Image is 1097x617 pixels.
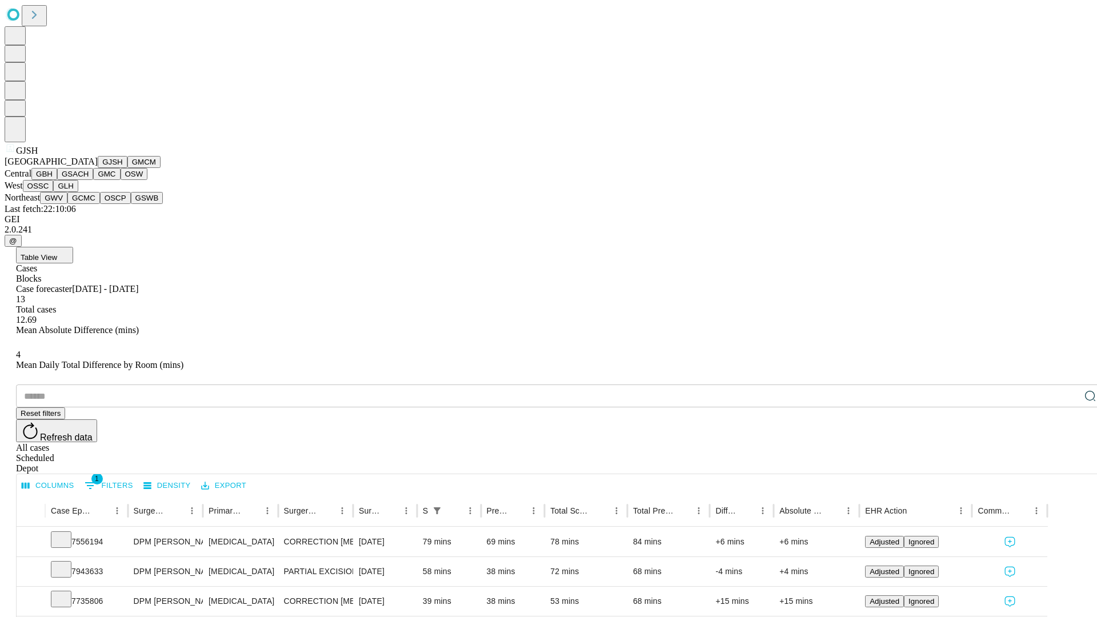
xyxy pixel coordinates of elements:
button: OSCP [100,192,131,204]
button: Sort [824,503,840,519]
button: GCMC [67,192,100,204]
div: 68 mins [633,587,704,616]
span: [GEOGRAPHIC_DATA] [5,157,98,166]
div: Total Scheduled Duration [550,506,591,515]
div: GEI [5,214,1092,225]
button: GLH [53,180,78,192]
span: Adjusted [870,567,899,576]
div: Absolute Difference [779,506,823,515]
div: 84 mins [633,527,704,556]
span: Ignored [908,538,934,546]
button: Expand [22,592,39,612]
div: CORRECTION [MEDICAL_DATA] [284,587,347,616]
div: 38 mins [487,557,539,586]
div: CORRECTION [MEDICAL_DATA], DOUBLE [MEDICAL_DATA] [284,527,347,556]
div: +6 mins [779,527,854,556]
div: -4 mins [715,557,768,586]
button: Sort [446,503,462,519]
div: 53 mins [550,587,622,616]
div: 69 mins [487,527,539,556]
button: Menu [755,503,771,519]
button: GSWB [131,192,163,204]
div: Predicted In Room Duration [487,506,509,515]
button: Sort [675,503,691,519]
div: 7943633 [51,557,122,586]
button: Sort [93,503,109,519]
button: GBH [31,168,57,180]
div: PARTIAL EXCISION PHALANX OF TOE [284,557,347,586]
button: Menu [608,503,624,519]
button: Menu [184,503,200,519]
button: Expand [22,532,39,552]
button: Sort [510,503,526,519]
button: Adjusted [865,566,904,578]
button: Table View [16,247,73,263]
span: Refresh data [40,432,93,442]
div: DPM [PERSON_NAME] [PERSON_NAME] [134,587,197,616]
button: Menu [398,503,414,519]
div: EHR Action [865,506,907,515]
button: Show filters [82,476,136,495]
button: Menu [259,503,275,519]
button: Sort [908,503,924,519]
button: Sort [1012,503,1028,519]
div: 72 mins [550,557,622,586]
button: OSSC [23,180,54,192]
button: Menu [1028,503,1044,519]
span: [DATE] - [DATE] [72,284,138,294]
button: Reset filters [16,407,65,419]
button: Ignored [904,595,939,607]
span: Ignored [908,567,934,576]
span: 12.69 [16,315,37,324]
div: +15 mins [715,587,768,616]
button: GWV [40,192,67,204]
button: Menu [953,503,969,519]
button: Menu [691,503,707,519]
span: @ [9,237,17,245]
span: West [5,181,23,190]
button: Export [198,477,249,495]
span: Mean Daily Total Difference by Room (mins) [16,360,183,370]
div: 7556194 [51,527,122,556]
div: Surgery Name [284,506,317,515]
span: 13 [16,294,25,304]
div: 7735806 [51,587,122,616]
button: Sort [318,503,334,519]
div: [DATE] [359,557,411,586]
div: DPM [PERSON_NAME] [PERSON_NAME] [134,557,197,586]
button: Density [141,477,194,495]
div: Difference [715,506,738,515]
div: [DATE] [359,587,411,616]
div: Surgeon Name [134,506,167,515]
div: 78 mins [550,527,622,556]
div: Scheduled In Room Duration [423,506,428,515]
span: Northeast [5,193,40,202]
div: +15 mins [779,587,854,616]
button: Expand [22,562,39,582]
button: Adjusted [865,595,904,607]
button: GSACH [57,168,93,180]
span: GJSH [16,146,38,155]
button: OSW [121,168,148,180]
span: Ignored [908,597,934,606]
div: Total Predicted Duration [633,506,674,515]
div: 1 active filter [429,503,445,519]
button: @ [5,235,22,247]
button: Menu [462,503,478,519]
div: 2.0.241 [5,225,1092,235]
button: Refresh data [16,419,97,442]
button: Sort [382,503,398,519]
span: 1 [91,473,103,484]
button: GJSH [98,156,127,168]
button: Menu [526,503,542,519]
button: Select columns [19,477,77,495]
button: Menu [109,503,125,519]
button: Adjusted [865,536,904,548]
span: Adjusted [870,538,899,546]
span: Case forecaster [16,284,72,294]
div: [MEDICAL_DATA] [209,587,272,616]
div: +6 mins [715,527,768,556]
div: DPM [PERSON_NAME] [PERSON_NAME] [134,527,197,556]
button: Sort [243,503,259,519]
div: [MEDICAL_DATA] [209,527,272,556]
